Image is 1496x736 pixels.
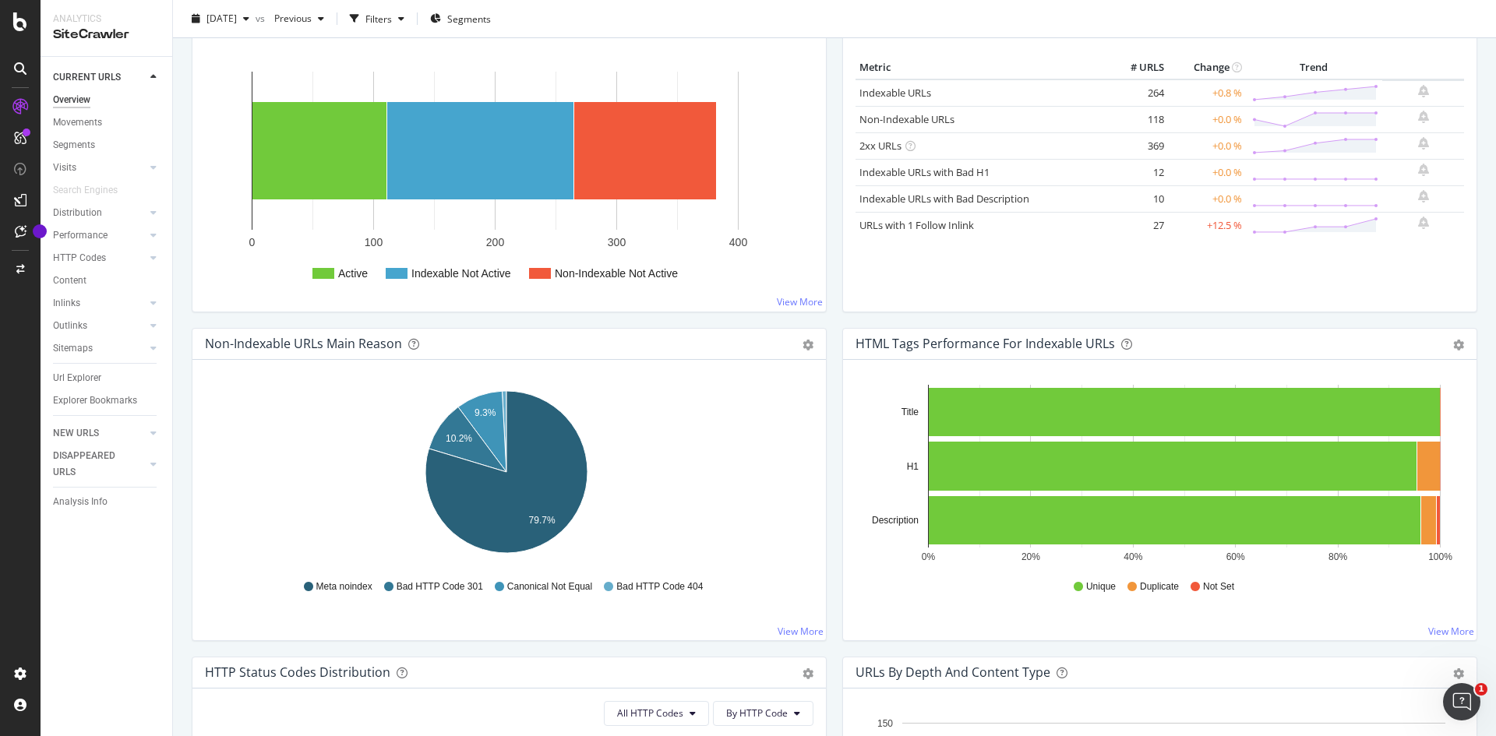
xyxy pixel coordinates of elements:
[53,370,161,386] a: Url Explorer
[1418,85,1429,97] div: bell-plus
[53,114,161,131] a: Movements
[185,6,256,31] button: [DATE]
[1168,159,1246,185] td: +0.0 %
[365,12,392,25] div: Filters
[256,12,268,25] span: vs
[856,336,1115,351] div: HTML Tags Performance for Indexable URLs
[205,336,402,351] div: Non-Indexable URLs Main Reason
[268,6,330,31] button: Previous
[803,340,813,350] div: gear
[1428,551,1452,562] text: 100%
[859,218,974,232] a: URLs with 1 Follow Inlink
[249,236,256,248] text: 0
[729,236,748,248] text: 400
[53,160,146,176] a: Visits
[1106,132,1168,159] td: 369
[859,86,931,100] a: Indexable URLs
[53,295,146,312] a: Inlinks
[53,69,146,86] a: CURRENT URLS
[1418,217,1429,229] div: bell-plus
[1418,164,1429,176] div: bell-plus
[1453,340,1464,350] div: gear
[1168,106,1246,132] td: +0.0 %
[1106,159,1168,185] td: 12
[205,56,813,299] svg: A chart.
[424,6,497,31] button: Segments
[1106,106,1168,132] td: 118
[206,12,237,25] span: 2025 Sep. 7th
[53,370,101,386] div: Url Explorer
[53,92,161,108] a: Overview
[1428,625,1474,638] a: View More
[1203,580,1234,593] span: Not Set
[1168,79,1246,107] td: +0.8 %
[447,12,491,25] span: Segments
[1106,212,1168,238] td: 27
[1418,190,1429,202] div: bell-plus
[53,137,161,153] a: Segments
[53,273,161,289] a: Content
[53,92,90,108] div: Overview
[1106,185,1168,212] td: 10
[53,494,161,510] a: Analysis Info
[616,580,703,593] span: Bad HTTP Code 404
[53,448,146,481] a: DISAPPEARED URLS
[1168,56,1246,79] th: Change
[33,224,47,238] div: Tooltip anchor
[53,393,137,409] div: Explorer Bookmarks
[411,267,511,280] text: Indexable Not Active
[859,112,954,126] a: Non-Indexable URLs
[53,393,161,409] a: Explorer Bookmarks
[1021,551,1040,562] text: 20%
[859,165,990,179] a: Indexable URLs with Bad H1
[53,114,102,131] div: Movements
[486,236,505,248] text: 200
[1168,185,1246,212] td: +0.0 %
[1106,56,1168,79] th: # URLS
[1418,111,1429,123] div: bell-plus
[726,706,788,720] span: By HTTP Code
[53,26,160,44] div: SiteCrawler
[778,625,824,638] a: View More
[859,192,1029,206] a: Indexable URLs with Bad Description
[1475,683,1487,696] span: 1
[53,250,106,266] div: HTTP Codes
[608,236,626,248] text: 300
[53,205,146,221] a: Distribution
[1328,551,1347,562] text: 80%
[1168,132,1246,159] td: +0.0 %
[53,182,133,199] a: Search Engines
[53,340,146,357] a: Sitemaps
[205,664,390,680] div: HTTP Status Codes Distribution
[446,433,472,444] text: 10.2%
[344,6,411,31] button: Filters
[205,385,808,565] svg: A chart.
[859,139,901,153] a: 2xx URLs
[53,425,146,442] a: NEW URLS
[53,160,76,176] div: Visits
[316,580,372,593] span: Meta noindex
[877,718,893,729] text: 150
[1124,551,1142,562] text: 40%
[901,407,919,417] text: Title
[1226,551,1245,562] text: 60%
[53,318,146,334] a: Outlinks
[365,236,383,248] text: 100
[856,664,1050,680] div: URLs by Depth and Content Type
[53,250,146,266] a: HTTP Codes
[555,267,678,280] text: Non-Indexable Not Active
[617,706,683,720] span: All HTTP Codes
[53,448,132,481] div: DISAPPEARED URLS
[1246,56,1382,79] th: Trend
[604,701,709,726] button: All HTTP Codes
[53,182,118,199] div: Search Engines
[53,69,121,86] div: CURRENT URLS
[529,515,556,526] text: 79.7%
[53,494,108,510] div: Analysis Info
[53,205,102,221] div: Distribution
[907,461,919,472] text: H1
[53,295,80,312] div: Inlinks
[397,580,483,593] span: Bad HTTP Code 301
